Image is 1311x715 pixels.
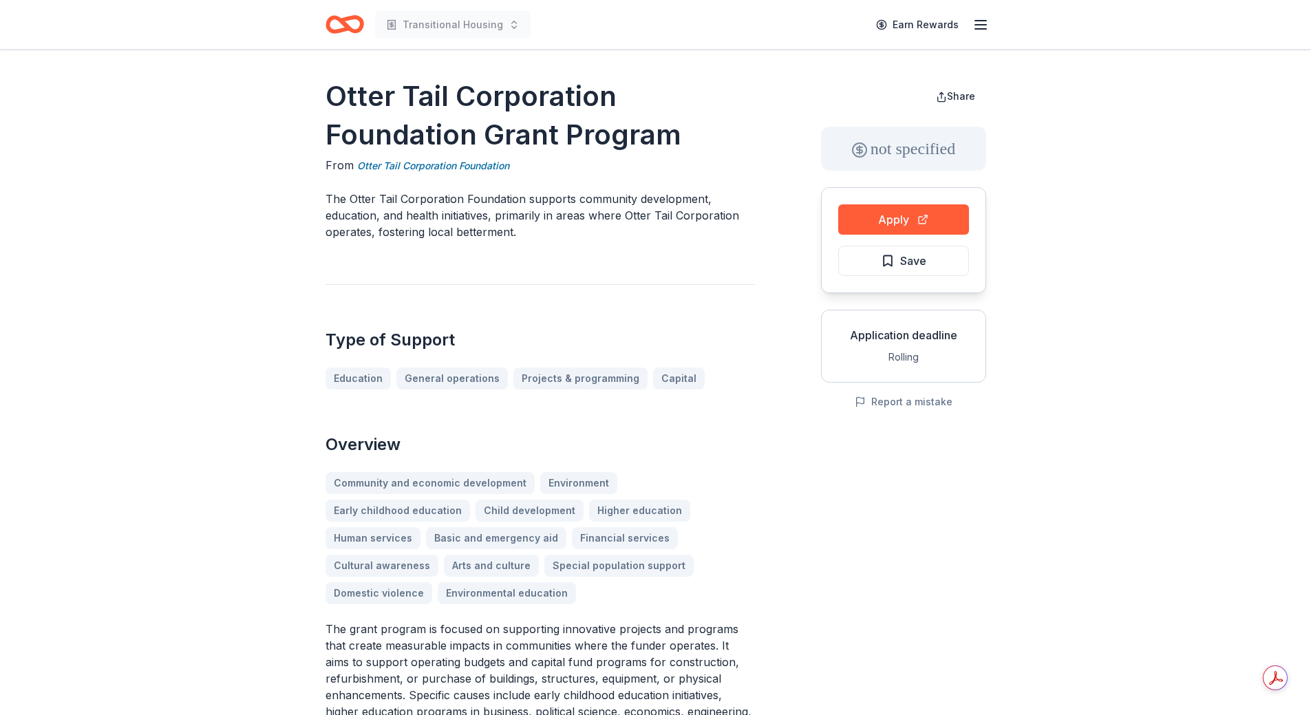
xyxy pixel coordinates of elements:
[375,11,531,39] button: Transitional Housing
[653,367,705,389] a: Capital
[326,367,391,389] a: Education
[838,246,969,276] button: Save
[357,158,509,174] a: Otter Tail Corporation Foundation
[513,367,648,389] a: Projects & programming
[326,434,755,456] h2: Overview
[396,367,508,389] a: General operations
[821,127,986,171] div: not specified
[947,90,975,102] span: Share
[326,329,755,351] h2: Type of Support
[833,327,974,343] div: Application deadline
[868,12,967,37] a: Earn Rewards
[855,394,952,410] button: Report a mistake
[326,157,755,174] div: From
[326,77,755,154] h1: Otter Tail Corporation Foundation Grant Program
[326,8,364,41] a: Home
[403,17,503,33] span: Transitional Housing
[925,83,986,110] button: Share
[900,252,926,270] span: Save
[838,204,969,235] button: Apply
[833,349,974,365] div: Rolling
[326,191,755,240] p: The Otter Tail Corporation Foundation supports community development, education, and health initi...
